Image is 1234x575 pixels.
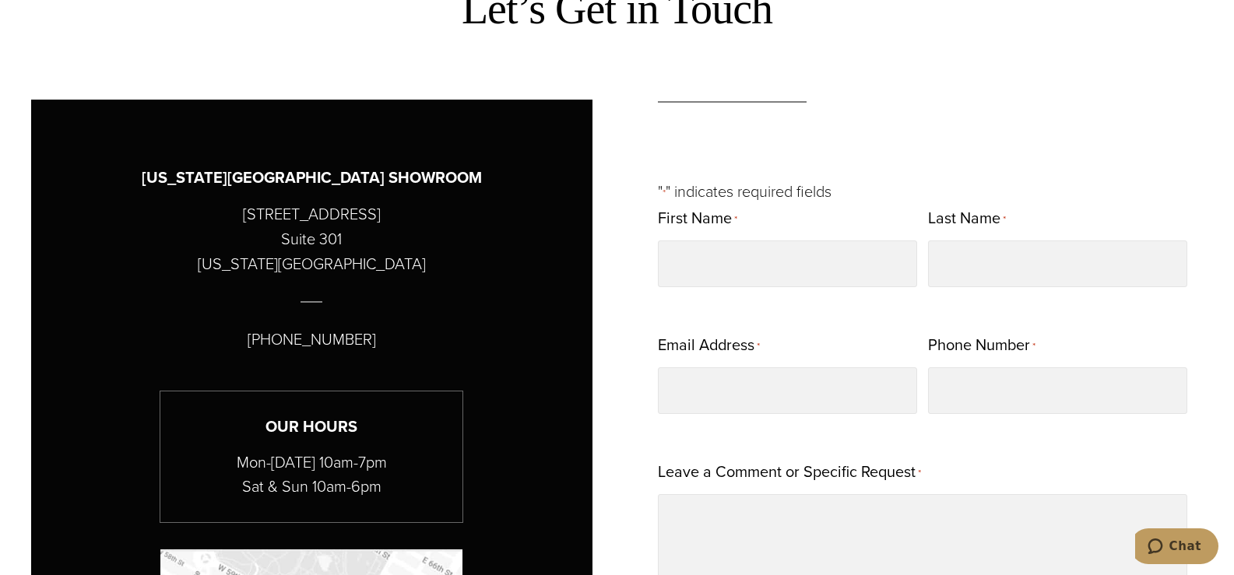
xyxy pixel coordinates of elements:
label: Last Name [928,204,1006,234]
p: [PHONE_NUMBER] [248,327,376,352]
p: [STREET_ADDRESS] Suite 301 [US_STATE][GEOGRAPHIC_DATA] [198,202,426,276]
p: " " indicates required fields [658,179,1188,204]
label: Leave a Comment or Specific Request [658,458,921,488]
label: Email Address [658,331,760,361]
label: First Name [658,204,737,234]
iframe: Opens a widget where you can chat to one of our agents [1135,528,1218,567]
p: Mon-[DATE] 10am-7pm Sat & Sun 10am-6pm [160,451,462,499]
h3: Our Hours [160,415,462,439]
h3: [US_STATE][GEOGRAPHIC_DATA] SHOWROOM [142,166,482,190]
label: Phone Number [928,331,1035,361]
